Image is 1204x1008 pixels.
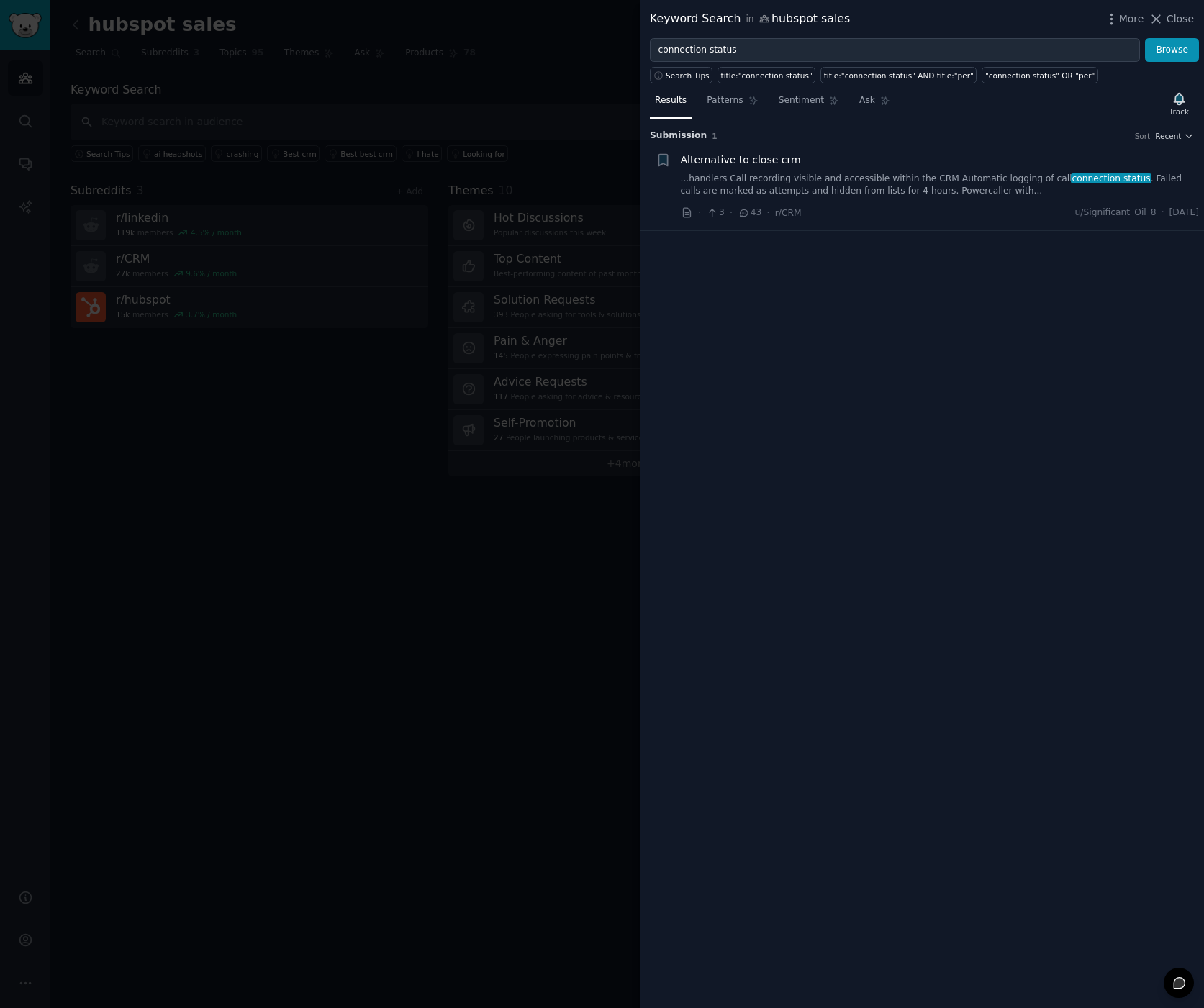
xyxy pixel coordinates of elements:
[702,89,763,119] a: Patterns
[774,89,844,119] a: Sentiment
[982,67,1097,83] a: "connection status" OR "per"
[1071,173,1152,183] span: connection status
[681,153,801,168] a: Alternative to close crm
[721,71,813,81] div: title:"connection status"
[712,132,717,140] span: 1
[706,206,724,219] span: 3
[746,13,753,26] span: in
[779,94,824,107] span: Sentiment
[738,206,761,219] span: 43
[985,71,1095,81] div: "connection status" OR "per"
[650,130,707,142] span: Submission
[1104,12,1144,27] button: More
[859,94,875,107] span: Ask
[1155,131,1181,141] span: Recent
[650,10,850,28] div: Keyword Search hubspot sales
[650,67,712,83] button: Search Tips
[730,205,733,220] span: ·
[698,205,701,220] span: ·
[681,173,1200,198] a: ...handlers Call recording visible and accessible within the CRM Automatic logging of callconnect...
[1169,106,1189,117] div: Track
[1169,206,1199,219] span: [DATE]
[1155,131,1194,141] button: Recent
[718,67,815,83] a: title:"connection status"
[1164,88,1194,119] button: Track
[820,67,977,83] a: title:"connection status" AND title:"per"
[766,205,769,220] span: ·
[1167,12,1194,27] span: Close
[707,94,743,107] span: Patterns
[854,89,895,119] a: Ask
[1135,131,1151,141] div: Sort
[650,89,692,119] a: Results
[1119,12,1144,27] span: More
[1075,206,1157,219] span: u/Significant_Oil_8
[1162,206,1164,219] span: ·
[666,71,710,81] span: Search Tips
[1145,38,1199,63] button: Browse
[655,94,687,107] span: Results
[775,208,802,218] span: r/CRM
[824,71,974,81] div: title:"connection status" AND title:"per"
[1149,12,1194,27] button: Close
[650,38,1140,63] input: Try a keyword related to your business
